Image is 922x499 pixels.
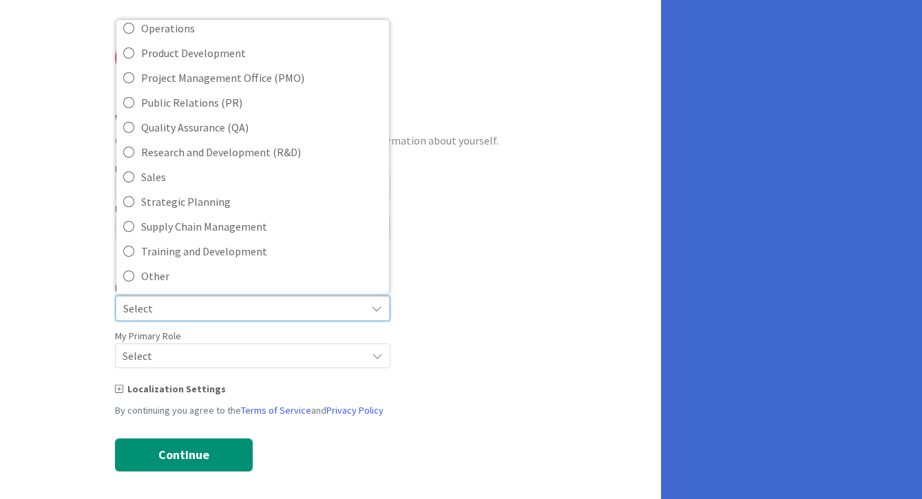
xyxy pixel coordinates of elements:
[141,92,382,113] span: Public Relations (PR)
[116,264,389,288] a: Other
[116,90,389,115] a: Public Relations (PR)
[141,216,382,237] span: Supply Chain Management
[115,162,159,175] label: First Name
[116,214,389,239] a: Supply Chain Management
[115,281,186,295] label: My Area of Focus
[115,132,547,149] div: Create your account profile by providing a little more information about yourself.
[141,191,382,212] span: Strategic Planning
[116,239,389,264] a: Training and Development
[141,241,382,262] span: Training and Development
[141,18,382,39] span: Operations
[141,142,382,162] span: Research and Development (R&D)
[141,167,382,187] span: Sales
[115,403,547,418] div: By continuing you agree to the and
[123,299,359,318] span: Select
[116,41,389,65] a: Product Development
[115,202,156,216] label: Password
[116,164,389,189] a: Sales
[116,189,389,214] a: Strategic Planning
[115,41,244,74] img: Kanban Zone
[141,266,382,286] span: Other
[141,117,382,138] span: Quality Assurance (QA)
[116,16,389,41] a: Operations
[115,107,547,132] div: Welcome!
[123,346,359,365] span: Select
[116,65,389,90] a: Project Management Office (PMO)
[116,115,389,140] a: Quality Assurance (QA)
[241,404,311,416] a: Terms of Service
[141,43,382,63] span: Product Development
[116,140,389,164] a: Research and Development (R&D)
[326,404,384,416] a: Privacy Policy
[115,438,253,471] button: Continue
[115,329,181,343] label: My Primary Role
[115,382,547,396] div: Localization Settings
[141,67,382,88] span: Project Management Office (PMO)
